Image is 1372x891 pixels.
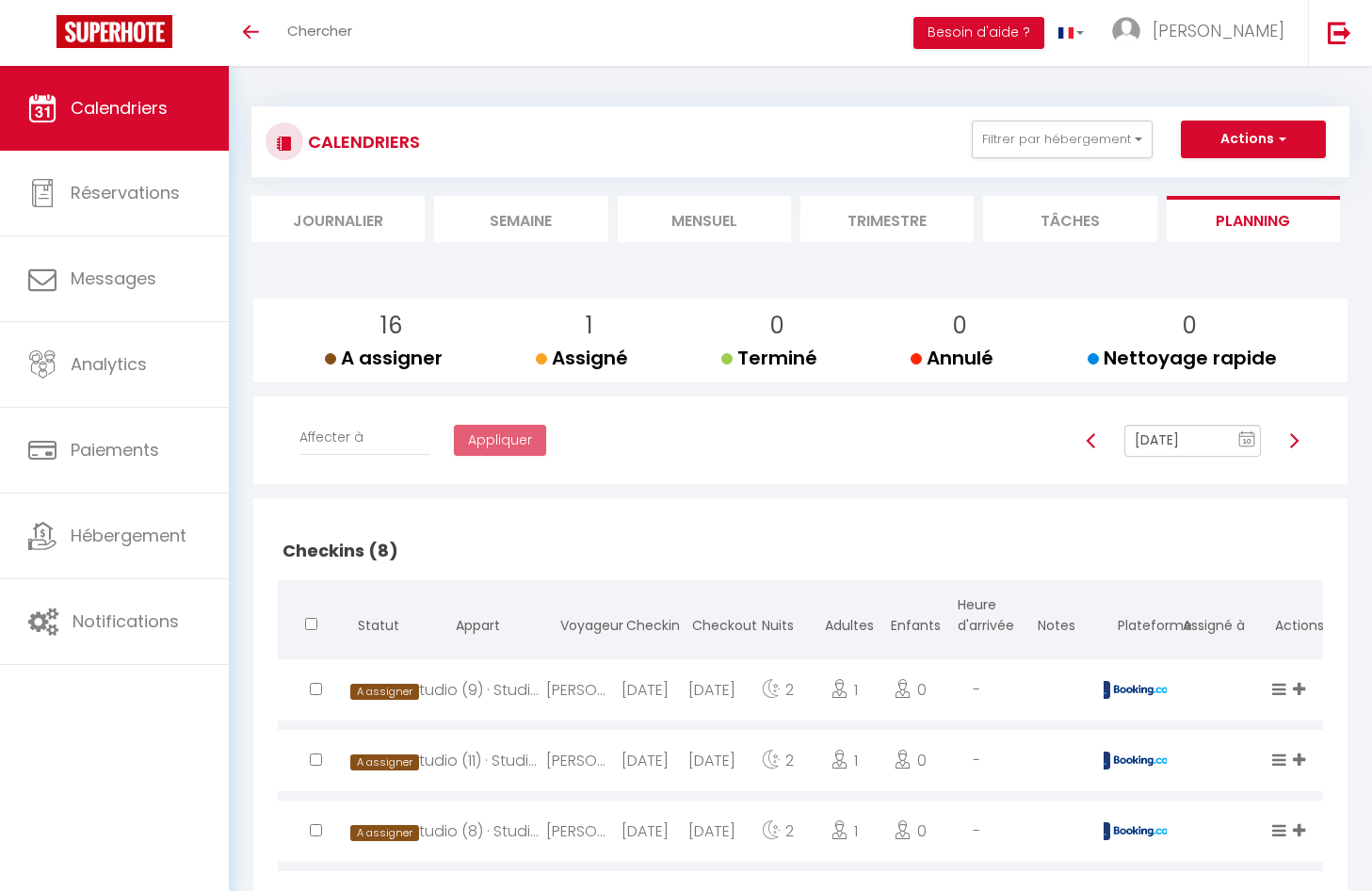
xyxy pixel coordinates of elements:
span: Statut [358,616,399,635]
button: Appliquer [454,425,546,457]
img: Super Booking [56,15,172,48]
span: A assigner [350,684,418,700]
img: booking2.png [1092,752,1177,769]
h2: Checkins (8) [278,522,1323,580]
th: Checkin [612,580,678,655]
span: Annulé [911,345,993,371]
div: Studio (8) · Studio "Splendeur du Havre" [411,801,546,862]
img: booking2.png [1092,681,1177,699]
p: 0 [736,308,817,344]
div: 0 [877,659,943,721]
div: - [944,801,1009,862]
span: A assigner [350,754,418,770]
p: 0 [1103,308,1277,344]
span: Hébergement [71,524,186,547]
button: Filtrer par hébergement [972,121,1153,158]
span: Paiements [71,438,159,462]
div: [DATE] [678,730,744,791]
span: A assigner [350,825,418,841]
div: Studio (11) · Studio "Coquillage" [411,730,546,791]
span: Réservations [71,181,180,204]
th: Actions [1261,580,1324,655]
th: Enfants [877,580,943,655]
span: Messages [71,267,156,290]
div: [PERSON_NAME] [546,659,612,721]
span: Terminé [721,345,817,371]
div: 1 [811,659,877,721]
th: Voyageur [546,580,612,655]
li: Trimestre [800,196,974,242]
div: 0 [877,730,943,791]
th: Plateforme [1104,580,1167,655]
div: [PERSON_NAME] [546,730,612,791]
span: Assigné [536,345,628,371]
button: Besoin d'aide ? [913,17,1044,49]
span: Notifications [73,609,179,633]
img: arrow-right3.svg [1286,433,1301,448]
p: 1 [551,308,628,344]
p: 16 [340,308,443,344]
span: [PERSON_NAME] [1153,19,1284,42]
span: Chercher [287,21,352,40]
th: Assigné à [1167,580,1261,655]
span: Appart [456,616,500,635]
div: 1 [811,730,877,791]
div: - [944,659,1009,721]
th: Checkout [678,580,744,655]
li: Tâches [983,196,1156,242]
h3: CALENDRIERS [303,121,420,163]
div: [DATE] [612,801,678,862]
li: Mensuel [618,196,791,242]
input: Select Date [1124,425,1261,457]
div: 2 [745,659,811,721]
span: Analytics [71,352,147,376]
div: 0 [877,801,943,862]
li: Planning [1167,196,1340,242]
li: Semaine [434,196,607,242]
div: [DATE] [678,659,744,721]
th: Nuits [745,580,811,655]
img: ... [1112,17,1140,45]
span: A assigner [325,345,443,371]
div: [DATE] [612,659,678,721]
div: [DATE] [612,730,678,791]
span: Calendriers [71,96,168,120]
th: Adultes [811,580,877,655]
button: Actions [1181,121,1326,158]
div: - [944,730,1009,791]
li: Journalier [251,196,425,242]
div: 1 [811,801,877,862]
p: 0 [926,308,993,344]
div: 2 [745,730,811,791]
th: Notes [1009,580,1104,655]
img: booking2.png [1092,822,1177,840]
div: 2 [745,801,811,862]
div: [PERSON_NAME] [546,801,612,862]
div: Studio (9) · Studio "Escale en bord de mer" [411,659,546,721]
text: 10 [1243,437,1252,445]
img: arrow-left3.svg [1084,433,1099,448]
th: Heure d'arrivée [944,580,1009,655]
div: [DATE] [678,801,744,862]
img: logout [1328,21,1351,44]
span: Nettoyage rapide [1088,345,1277,371]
